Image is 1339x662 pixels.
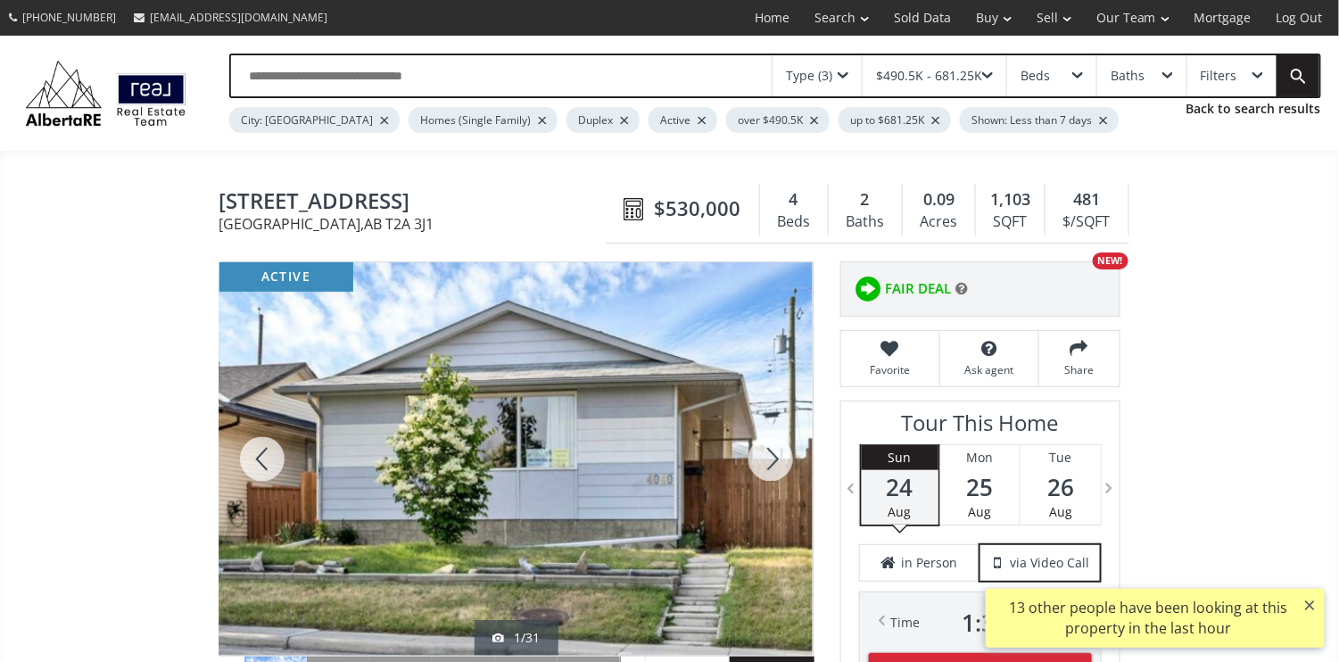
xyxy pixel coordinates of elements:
span: [EMAIL_ADDRESS][DOMAIN_NAME] [150,10,327,25]
div: Mon [940,445,1020,470]
div: 4040 Marbank Drive NE Calgary, AB T2A 3J1 - Photo 1 of 31 [219,262,813,656]
div: Homes (Single Family) [409,107,558,133]
a: [EMAIL_ADDRESS][DOMAIN_NAME] [125,1,336,34]
div: City: [GEOGRAPHIC_DATA] [229,107,400,133]
div: Time PM [891,610,1070,635]
div: 13 other people have been looking at this property in the last hour [995,598,1302,639]
div: 0.09 [912,188,966,211]
span: Share [1048,362,1111,377]
span: $530,000 [655,194,741,222]
div: Baths [1111,70,1145,82]
span: [GEOGRAPHIC_DATA] , AB T2A 3J1 [219,217,615,231]
div: up to $681.25K [839,107,951,133]
div: Beds [769,209,819,236]
div: NEW! [1093,252,1128,269]
div: Duplex [566,107,640,133]
div: $490.5K - 681.25K [876,70,982,82]
div: Shown: Less than 7 days [960,107,1119,133]
div: SQFT [985,209,1036,236]
div: Baths [838,209,893,236]
span: FAIR DEAL [886,279,952,298]
span: Aug [1049,503,1072,520]
span: via Video Call [1011,554,1090,572]
button: × [1296,589,1325,621]
span: 1 : 30 [963,610,1009,635]
span: Ask agent [949,362,1029,377]
span: 26 [1021,475,1101,500]
div: 1/31 [492,629,541,647]
span: 24 [862,475,938,500]
div: Acres [912,209,966,236]
div: $/SQFT [1054,209,1119,236]
span: Aug [889,503,912,520]
span: Aug [968,503,991,520]
div: over $490.5K [726,107,830,133]
div: 2 [838,188,893,211]
div: Active [649,107,717,133]
div: Filters [1201,70,1237,82]
div: Beds [1021,70,1050,82]
div: active [219,262,353,292]
img: Logo [18,56,194,129]
span: 25 [940,475,1020,500]
div: 4 [769,188,819,211]
div: Type (3) [786,70,832,82]
span: [PHONE_NUMBER] [22,10,116,25]
img: rating icon [850,271,886,307]
span: 4040 Marbank Drive NE [219,189,615,217]
div: Tue [1021,445,1101,470]
div: 481 [1054,188,1119,211]
span: Favorite [850,362,930,377]
a: Back to search results [1186,100,1321,118]
h3: Tour This Home [859,410,1102,444]
span: 1,103 [990,188,1030,211]
span: in Person [901,554,957,572]
div: Sun [862,445,938,470]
